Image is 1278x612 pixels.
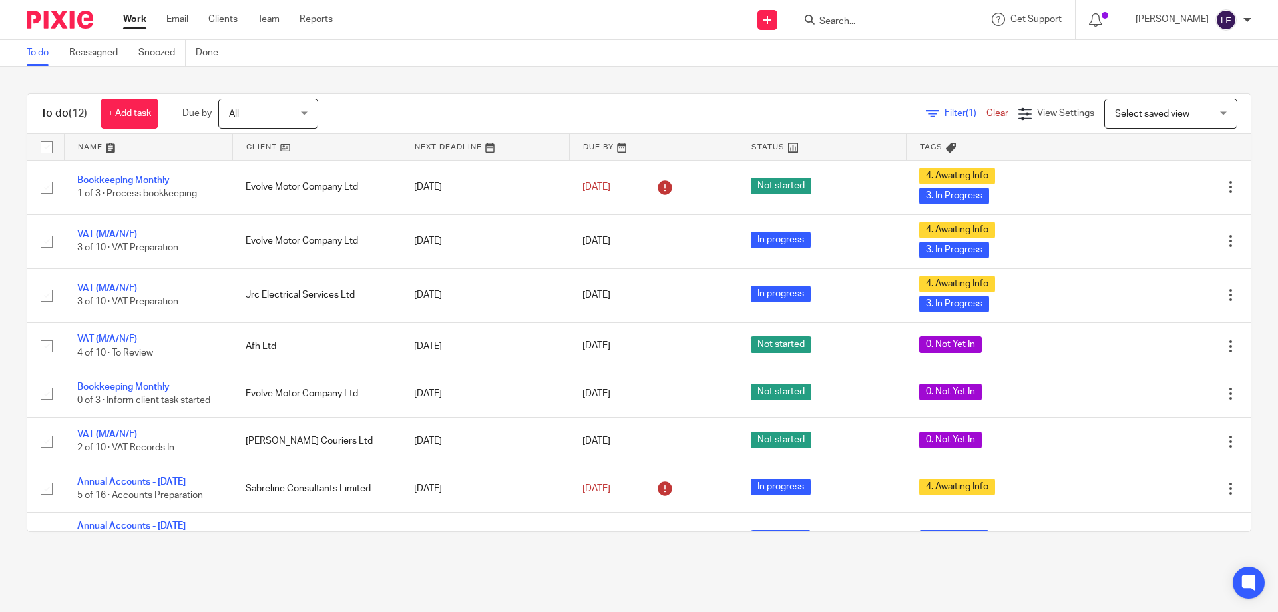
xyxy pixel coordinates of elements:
td: Afh Ltd [232,322,401,370]
a: Team [258,13,280,26]
td: [DATE] [401,370,569,417]
a: Email [166,13,188,26]
h1: To do [41,107,87,121]
span: [DATE] [582,236,610,246]
span: 3. In Progress [919,296,989,312]
span: Not started [751,336,811,353]
span: Not started [751,432,811,448]
span: View Settings [1037,109,1094,118]
td: [DATE] [401,513,569,567]
img: Pixie [27,11,93,29]
span: In progress [751,530,811,547]
span: [DATE] [582,484,610,493]
span: Tags [920,143,943,151]
td: [DATE] [401,268,569,322]
span: [DATE] [582,436,610,446]
p: [PERSON_NAME] [1136,13,1209,26]
a: Bookkeeping Monthly [77,382,170,392]
td: Evolve Motor Company Ltd [232,160,401,214]
span: All [229,109,239,119]
span: Get Support [1010,15,1062,24]
td: [DATE] [401,160,569,214]
td: Sabreline Consultants Limited [232,465,401,512]
span: 3. In Progress [919,242,989,258]
span: [DATE] [582,182,610,192]
img: svg%3E [1215,9,1237,31]
td: [DATE] [401,465,569,512]
span: 0 of 3 · Inform client task started [77,396,210,405]
a: Done [196,40,228,66]
a: Reassigned [69,40,128,66]
a: Reports [300,13,333,26]
span: In progress [751,286,811,302]
span: [DATE] [582,290,610,300]
span: 4. Awaiting Info [919,276,995,292]
a: Annual Accounts - [DATE] [77,477,186,487]
a: VAT (M/A/N/F) [77,230,137,239]
a: Clear [986,109,1008,118]
a: VAT (M/A/N/F) [77,284,137,293]
span: 3 of 10 · VAT Preparation [77,244,178,253]
span: 0. Not Yet In [919,384,982,400]
span: In progress [751,479,811,495]
p: Due by [182,107,212,120]
span: Filter [945,109,986,118]
span: 4 of 10 · To Review [77,348,153,358]
td: [DATE] [401,418,569,465]
td: Jrc Electrical Services Ltd [232,268,401,322]
a: VAT (M/A/N/F) [77,334,137,344]
span: 3. In Progress [919,188,989,204]
span: Select saved view [1115,109,1189,119]
input: Search [818,16,938,28]
span: 3 of 10 · VAT Preparation [77,298,178,307]
td: Evolve Motor Company Ltd [232,214,401,268]
span: Not started [751,384,811,400]
td: [DATE] [401,322,569,370]
span: (12) [69,108,87,119]
a: VAT (M/A/N/F) [77,430,137,439]
td: [PERSON_NAME] Couriers Ltd [232,418,401,465]
span: 1 of 3 · Process bookkeeping [77,190,197,199]
span: 3. In Progress [919,530,989,547]
span: 5 of 16 · Accounts Preparation [77,491,203,500]
a: Annual Accounts - [DATE] [77,521,186,531]
span: 0. Not Yet In [919,432,982,448]
span: Not started [751,178,811,194]
a: + Add task [101,99,158,129]
span: 4. Awaiting Info [919,222,995,238]
a: Snoozed [138,40,186,66]
span: In progress [751,232,811,248]
span: 4. Awaiting Info [919,168,995,184]
td: Evolve Motor Company Ltd [232,370,401,417]
td: Scenic (Services) Limited [232,513,401,567]
td: [DATE] [401,214,569,268]
span: [DATE] [582,342,610,351]
a: Clients [208,13,238,26]
span: [DATE] [582,389,610,398]
span: 4. Awaiting Info [919,479,995,495]
span: 0. Not Yet In [919,336,982,353]
span: 2 of 10 · VAT Records In [77,444,174,453]
span: (1) [966,109,976,118]
a: Bookkeeping Monthly [77,176,170,185]
a: To do [27,40,59,66]
a: Work [123,13,146,26]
